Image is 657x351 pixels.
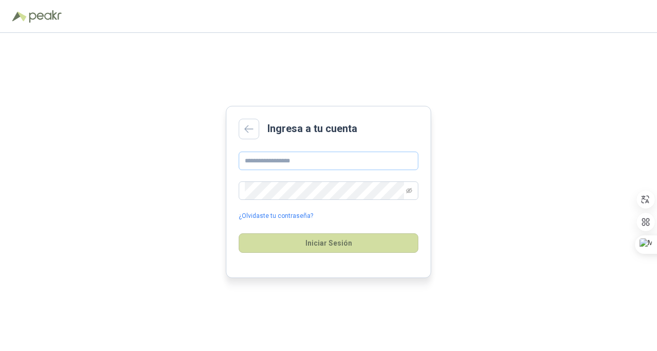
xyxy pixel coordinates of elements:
span: eye-invisible [406,188,412,194]
button: Iniciar Sesión [239,233,418,253]
h2: Ingresa a tu cuenta [267,121,357,137]
img: Peakr [29,10,62,23]
img: Logo [12,11,27,22]
a: ¿Olvidaste tu contraseña? [239,211,313,221]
